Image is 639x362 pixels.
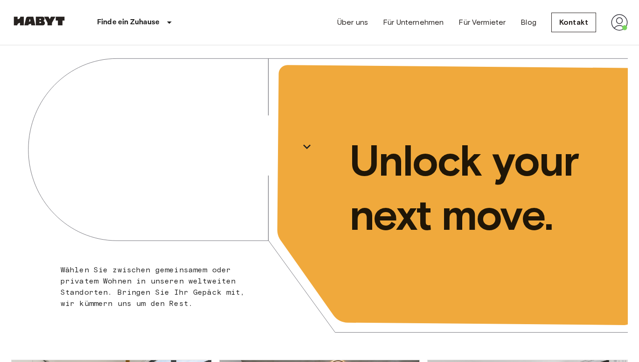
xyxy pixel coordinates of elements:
[61,264,264,309] p: Wählen Sie zwischen gemeinsamem oder privatem Wohnen in unseren weltweiten Standorten. Bringen Si...
[337,17,368,28] a: Über uns
[611,14,628,31] img: avatar
[11,16,67,26] img: Habyt
[383,17,444,28] a: Für Unternehmen
[521,17,536,28] a: Blog
[97,17,160,28] p: Finde ein Zuhause
[349,134,613,242] p: Unlock your next move.
[458,17,506,28] a: Für Vermieter
[551,13,596,32] a: Kontakt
